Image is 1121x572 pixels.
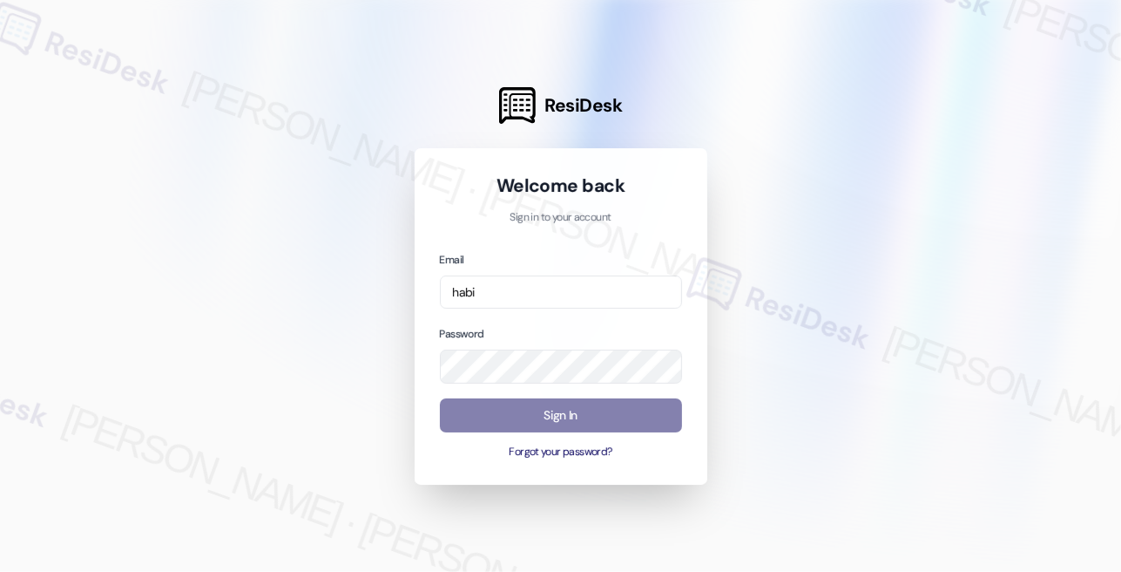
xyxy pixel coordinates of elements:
button: Forgot your password? [440,445,682,460]
span: ResiDesk [544,93,622,118]
img: ResiDesk Logo [499,87,536,124]
label: Password [440,327,484,341]
label: Email [440,253,464,267]
p: Sign in to your account [440,210,682,226]
h1: Welcome back [440,174,682,198]
input: name@example.com [440,276,682,310]
button: Sign In [440,398,682,432]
